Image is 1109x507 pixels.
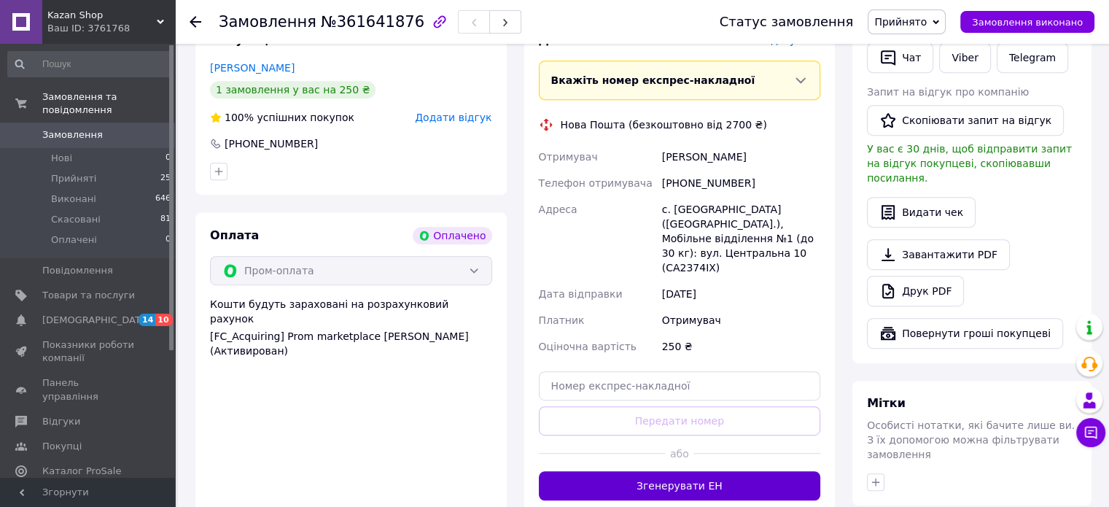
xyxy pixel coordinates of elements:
[659,170,823,196] div: [PHONE_NUMBER]
[223,136,319,151] div: [PHONE_NUMBER]
[539,471,821,500] button: Згенерувати ЕН
[7,51,172,77] input: Пошук
[939,42,990,73] a: Viber
[160,213,171,226] span: 81
[155,193,171,206] span: 646
[867,419,1075,460] span: Особисті нотатки, які бачите лише ви. З їх допомогою можна фільтрувати замовлення
[42,90,175,117] span: Замовлення та повідомлення
[867,105,1064,136] button: Скопіювати запит на відгук
[160,172,171,185] span: 25
[210,297,492,358] div: Кошти будуть зараховані на розрахунковий рахунок
[659,144,823,170] div: [PERSON_NAME]
[960,11,1094,33] button: Замовлення виконано
[659,196,823,281] div: с. [GEOGRAPHIC_DATA] ([GEOGRAPHIC_DATA].), Мобільне відділення №1 (до 30 кг): вул. Центральна 10 ...
[997,42,1068,73] a: Telegram
[210,228,259,242] span: Оплата
[539,371,821,400] input: Номер експрес-накладної
[166,152,171,165] span: 0
[51,233,97,247] span: Оплачені
[42,465,121,478] span: Каталог ProSale
[225,112,254,123] span: 100%
[51,193,96,206] span: Виконані
[166,233,171,247] span: 0
[557,117,771,132] div: Нова Пошта (безкоштовно від 2700 ₴)
[867,86,1029,98] span: Запит на відгук про компанію
[413,227,491,244] div: Оплачено
[47,9,157,22] span: Kazan Shop
[415,112,491,123] span: Додати відгук
[1076,418,1105,447] button: Чат з покупцем
[42,128,103,142] span: Замовлення
[659,307,823,333] div: Отримувач
[867,318,1063,349] button: Повернути гроші покупцеві
[42,264,113,277] span: Повідомлення
[539,341,637,352] span: Оціночна вартість
[155,314,172,326] span: 10
[539,151,598,163] span: Отримувач
[42,376,135,403] span: Панель управління
[219,13,316,31] span: Замовлення
[874,16,927,28] span: Прийнято
[665,446,693,461] span: або
[51,152,72,165] span: Нові
[51,172,96,185] span: Прийняті
[867,276,964,306] a: Друк PDF
[539,288,623,300] span: Дата відправки
[720,15,854,29] div: Статус замовлення
[551,74,755,86] span: Вкажіть номер експрес-накладної
[867,42,933,73] button: Чат
[51,213,101,226] span: Скасовані
[139,314,155,326] span: 14
[42,289,135,302] span: Товари та послуги
[47,22,175,35] div: Ваш ID: 3761768
[210,62,295,74] a: [PERSON_NAME]
[190,15,201,29] div: Повернутися назад
[659,333,823,360] div: 250 ₴
[867,197,976,228] button: Видати чек
[539,314,585,326] span: Платник
[210,81,375,98] div: 1 замовлення у вас на 250 ₴
[539,204,577,215] span: Адреса
[210,329,492,358] div: [FC_Acquiring] Prom marketplace [PERSON_NAME] (Активирован)
[42,415,80,428] span: Відгуки
[42,338,135,365] span: Показники роботи компанії
[539,177,653,189] span: Телефон отримувача
[42,440,82,453] span: Покупці
[972,17,1083,28] span: Замовлення виконано
[321,13,424,31] span: №361641876
[42,314,150,327] span: [DEMOGRAPHIC_DATA]
[210,110,354,125] div: успішних покупок
[659,281,823,307] div: [DATE]
[867,239,1010,270] a: Завантажити PDF
[867,396,906,410] span: Мітки
[867,143,1072,184] span: У вас є 30 днів, щоб відправити запит на відгук покупцеві, скопіювавши посилання.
